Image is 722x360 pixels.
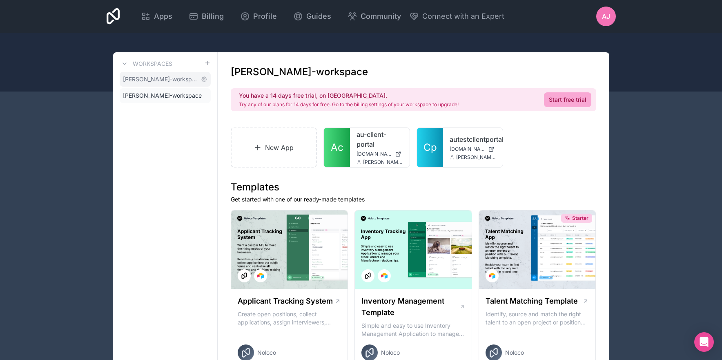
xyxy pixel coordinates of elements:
span: [PERSON_NAME]-workspace [123,92,202,100]
span: Billing [202,11,224,22]
p: Get started with one of our ready-made templates [231,195,596,203]
span: Noloco [505,349,524,357]
img: Airtable Logo [257,273,264,279]
p: Try any of our plans for 14 days for free. Go to the billing settings of your workspace to upgrade! [239,101,459,108]
a: Start free trial [544,92,591,107]
span: Starter [572,215,588,221]
img: Airtable Logo [381,273,388,279]
span: AJ [602,11,610,21]
span: [DOMAIN_NAME] [357,151,392,157]
a: autestclientportal [450,134,496,144]
p: Identify, source and match the right talent to an open project or position with our Talent Matchi... [486,310,589,326]
a: [DOMAIN_NAME] [357,151,403,157]
div: Open Intercom Messenger [694,332,714,352]
h1: Templates [231,181,596,194]
span: Cp [423,141,437,154]
a: Billing [182,7,230,25]
span: Noloco [257,349,276,357]
span: Guides [306,11,331,22]
h1: Talent Matching Template [486,295,578,307]
span: Apps [154,11,172,22]
h2: You have a 14 days free trial, on [GEOGRAPHIC_DATA]. [239,92,459,100]
a: au-client-portal [357,130,403,149]
button: Connect with an Expert [409,11,504,22]
a: [PERSON_NAME]-workspace [120,72,211,87]
h1: Applicant Tracking System [238,295,333,307]
a: Ac [324,128,350,167]
span: [PERSON_NAME][EMAIL_ADDRESS][PERSON_NAME][DOMAIN_NAME] [363,159,403,165]
a: Apps [134,7,179,25]
a: Community [341,7,408,25]
p: Simple and easy to use Inventory Management Application to manage your stock, orders and Manufact... [361,322,465,338]
span: Profile [253,11,277,22]
a: [PERSON_NAME]-workspace [120,88,211,103]
h1: Inventory Management Template [361,295,459,318]
span: [DOMAIN_NAME] [450,146,485,152]
img: Airtable Logo [489,273,495,279]
h3: Workspaces [133,60,172,68]
span: Ac [331,141,343,154]
span: Connect with an Expert [422,11,504,22]
a: Guides [287,7,338,25]
span: Community [361,11,401,22]
a: Cp [417,128,443,167]
span: [PERSON_NAME][EMAIL_ADDRESS][PERSON_NAME][DOMAIN_NAME] [456,154,496,161]
span: Noloco [381,349,400,357]
h1: [PERSON_NAME]-workspace [231,65,368,78]
span: [PERSON_NAME]-workspace [123,75,198,83]
a: New App [231,127,317,168]
a: [DOMAIN_NAME] [450,146,496,152]
p: Create open positions, collect applications, assign interviewers, centralise candidate feedback a... [238,310,341,326]
a: Profile [234,7,283,25]
a: Workspaces [120,59,172,69]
